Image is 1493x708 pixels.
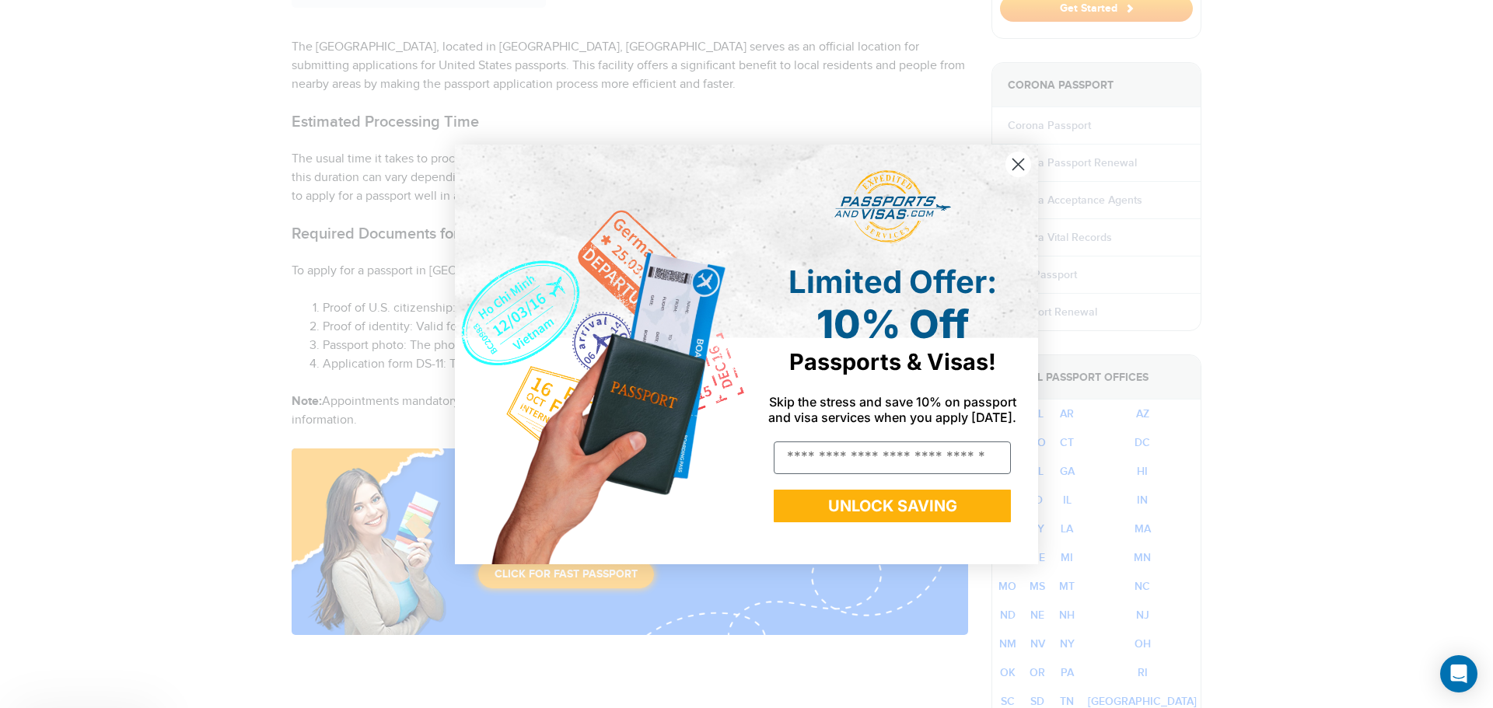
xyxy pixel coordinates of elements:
[768,394,1016,425] span: Skip the stress and save 10% on passport and visa services when you apply [DATE].
[789,348,996,375] span: Passports & Visas!
[834,170,951,243] img: passports and visas
[774,490,1011,522] button: UNLOCK SAVING
[455,145,746,564] img: de9cda0d-0715-46ca-9a25-073762a91ba7.png
[788,263,997,301] span: Limited Offer:
[1005,151,1032,178] button: Close dialog
[816,301,969,347] span: 10% Off
[1440,655,1477,692] div: Open Intercom Messenger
